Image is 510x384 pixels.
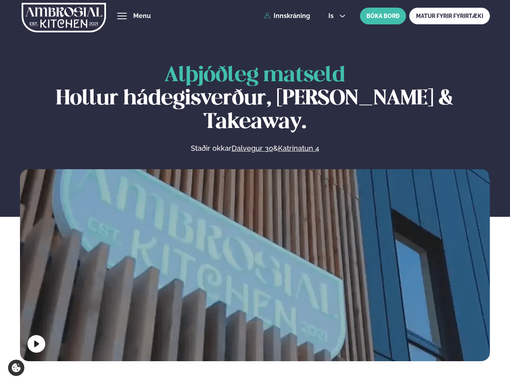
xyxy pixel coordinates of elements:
[409,8,490,24] a: MATUR FYRIR FYRIRTÆKI
[20,64,490,134] h1: Hollur hádegisverður, [PERSON_NAME] & Takeaway.
[328,13,336,19] span: is
[22,1,106,34] img: logo
[8,360,24,376] a: Cookie settings
[232,144,273,153] a: Dalvegur 30
[164,66,345,86] span: Alþjóðleg matseld
[360,8,406,24] button: BÓKA BORÐ
[322,13,352,19] button: is
[117,11,127,21] button: hamburger
[264,12,310,20] a: Innskráning
[278,144,319,153] a: Katrinatun 4
[104,144,406,153] p: Staðir okkar &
